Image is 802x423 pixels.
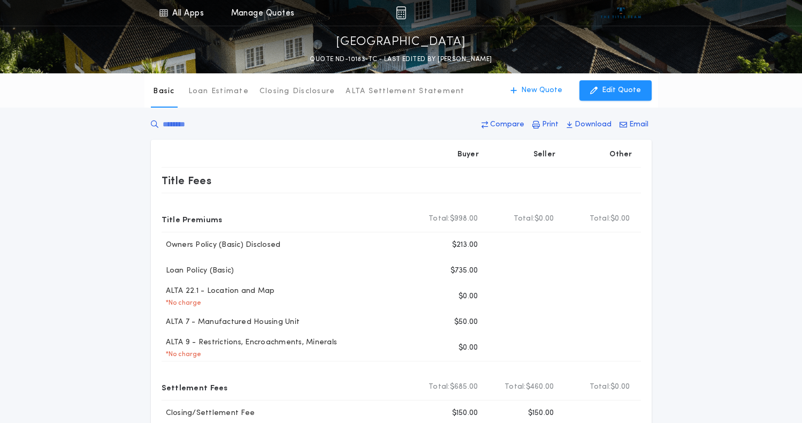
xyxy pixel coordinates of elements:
[162,350,202,359] p: * No charge
[478,115,528,134] button: Compare
[533,149,556,160] p: Seller
[162,299,202,307] p: * No charge
[590,214,611,224] b: Total:
[534,214,554,224] span: $0.00
[162,337,338,348] p: ALTA 9 - Restrictions, Encroachments, Minerals
[310,54,492,65] p: QUOTE ND-10183-TC - LAST EDITED BY [PERSON_NAME]
[396,6,406,19] img: img
[162,240,281,251] p: Owners Policy (Basic) Disclosed
[602,85,641,96] p: Edit Quote
[610,382,630,392] span: $0.00
[450,266,478,276] p: $735.00
[162,266,234,276] p: Loan Policy (Basic)
[259,86,335,97] p: Closing Disclosure
[162,286,275,297] p: ALTA 22.1 - Location and Map
[153,86,174,97] p: Basic
[162,379,228,396] p: Settlement Fees
[454,317,478,328] p: $50.00
[457,149,479,160] p: Buyer
[162,317,300,328] p: ALTA 7 - Manufactured Housing Unit
[162,210,223,228] p: Title Premiums
[429,214,450,224] b: Total:
[528,408,554,419] p: $150.00
[452,240,478,251] p: $213.00
[336,34,466,51] p: [GEOGRAPHIC_DATA]
[188,86,249,97] p: Loan Estimate
[616,115,652,134] button: Email
[579,80,652,101] button: Edit Quote
[490,119,524,130] p: Compare
[505,382,526,392] b: Total:
[346,86,464,97] p: ALTA Settlement Statement
[629,119,648,130] p: Email
[529,115,562,134] button: Print
[452,408,478,419] p: $150.00
[521,85,562,96] p: New Quote
[590,382,611,392] b: Total:
[542,119,559,130] p: Print
[500,80,573,101] button: New Quote
[609,149,632,160] p: Other
[601,7,641,18] img: vs-icon
[610,214,630,224] span: $0.00
[459,343,478,353] p: $0.00
[450,382,478,392] span: $685.00
[162,172,212,189] p: Title Fees
[429,382,450,392] b: Total:
[162,408,255,419] p: Closing/Settlement Fee
[514,214,535,224] b: Total:
[459,291,478,302] p: $0.00
[575,119,612,130] p: Download
[450,214,478,224] span: $998.00
[563,115,615,134] button: Download
[526,382,554,392] span: $460.00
